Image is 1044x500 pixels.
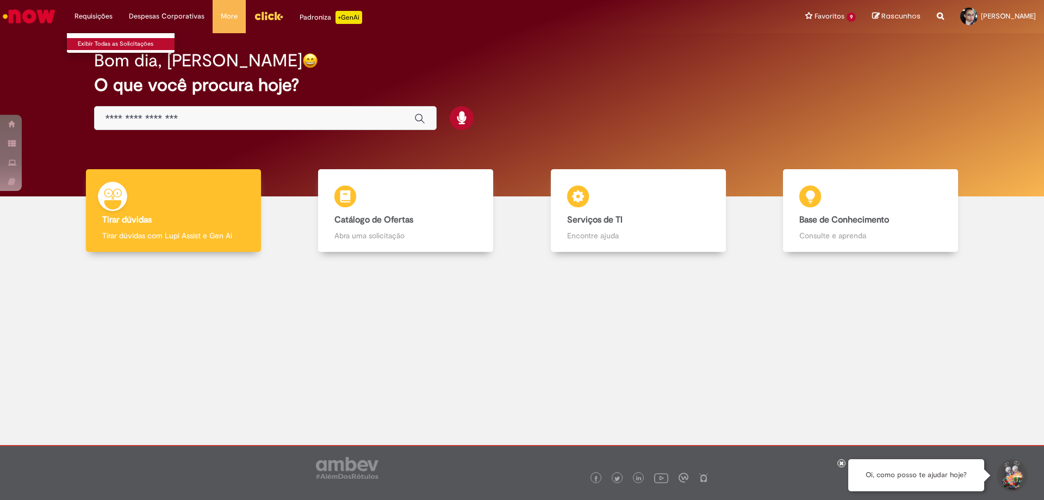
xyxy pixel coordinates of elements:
p: +GenAi [335,11,362,24]
a: Exibir Todas as Solicitações [67,38,187,50]
a: Serviços de TI Encontre ajuda [522,169,755,252]
span: Despesas Corporativas [129,11,204,22]
b: Tirar dúvidas [102,214,152,225]
img: click_logo_yellow_360x200.png [254,8,283,24]
div: Oi, como posso te ajudar hoje? [848,459,984,491]
a: Catálogo de Ofertas Abra uma solicitação [290,169,523,252]
b: Serviços de TI [567,214,623,225]
p: Consulte e aprenda [799,230,942,241]
span: [PERSON_NAME] [981,11,1036,21]
ul: Requisições [66,33,175,53]
img: logo_footer_youtube.png [654,471,668,485]
h2: O que você procura hoje? [94,76,950,95]
img: ServiceNow [1,5,57,27]
b: Base de Conhecimento [799,214,889,225]
img: logo_footer_twitter.png [614,476,620,482]
a: Tirar dúvidas Tirar dúvidas com Lupi Assist e Gen Ai [57,169,290,252]
span: 9 [847,13,856,22]
p: Abra uma solicitação [334,230,477,241]
h2: Bom dia, [PERSON_NAME] [94,51,302,70]
img: logo_footer_facebook.png [593,476,599,482]
img: logo_footer_linkedin.png [636,476,642,482]
b: Catálogo de Ofertas [334,214,413,225]
span: More [221,11,238,22]
span: Favoritos [815,11,844,22]
img: logo_footer_ambev_rotulo_gray.png [316,457,378,479]
span: Rascunhos [881,11,921,21]
img: happy-face.png [302,53,318,69]
div: Padroniza [300,11,362,24]
a: Base de Conhecimento Consulte e aprenda [755,169,987,252]
p: Tirar dúvidas com Lupi Assist e Gen Ai [102,230,245,241]
span: Requisições [74,11,113,22]
img: logo_footer_naosei.png [699,473,709,483]
img: logo_footer_workplace.png [679,473,688,483]
button: Iniciar Conversa de Suporte [995,459,1028,492]
a: Rascunhos [872,11,921,22]
p: Encontre ajuda [567,230,710,241]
